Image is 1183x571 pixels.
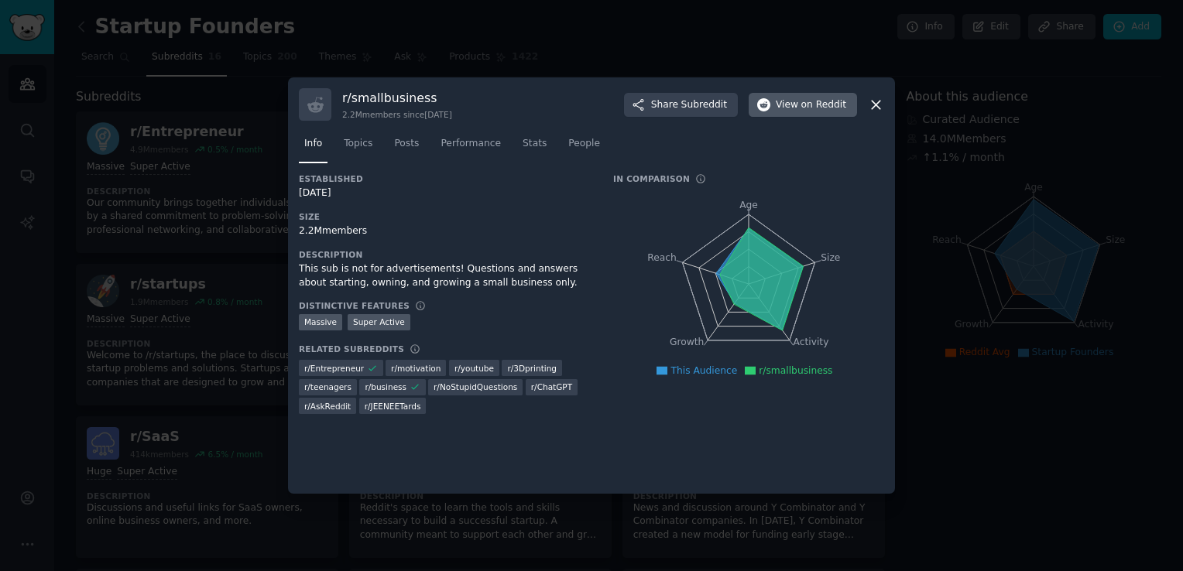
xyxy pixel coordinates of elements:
[801,98,846,112] span: on Reddit
[794,337,829,348] tspan: Activity
[299,186,591,200] div: [DATE]
[670,365,737,376] span: This Audience
[563,132,605,163] a: People
[759,365,832,376] span: r/smallbusiness
[739,200,758,210] tspan: Age
[299,344,404,354] h3: Related Subreddits
[434,381,517,392] span: r/ NoStupidQuestions
[304,401,351,412] span: r/ AskReddit
[441,137,501,151] span: Performance
[391,363,441,374] span: r/ motivation
[531,381,572,392] span: r/ ChatGPT
[299,132,327,163] a: Info
[299,211,591,222] h3: Size
[624,93,738,118] button: ShareSubreddit
[389,132,424,163] a: Posts
[299,173,591,184] h3: Established
[651,98,727,112] span: Share
[517,132,552,163] a: Stats
[507,363,557,374] span: r/ 3Dprinting
[670,337,704,348] tspan: Growth
[344,137,372,151] span: Topics
[338,132,378,163] a: Topics
[304,363,364,374] span: r/ Entrepreneur
[299,300,410,311] h3: Distinctive Features
[299,262,591,289] div: This sub is not for advertisements! Questions and answers about starting, owning, and growing a s...
[299,314,342,330] div: Massive
[523,137,547,151] span: Stats
[304,137,322,151] span: Info
[365,401,421,412] span: r/ JEENEETards
[681,98,727,112] span: Subreddit
[342,90,452,106] h3: r/ smallbusiness
[749,93,857,118] button: Viewon Reddit
[568,137,600,151] span: People
[776,98,846,112] span: View
[299,224,591,238] div: 2.2M members
[821,252,840,263] tspan: Size
[647,252,677,263] tspan: Reach
[342,109,452,120] div: 2.2M members since [DATE]
[304,381,351,392] span: r/ teenagers
[454,363,494,374] span: r/ youtube
[348,314,410,330] div: Super Active
[394,137,419,151] span: Posts
[365,381,406,392] span: r/ business
[299,249,591,260] h3: Description
[435,132,506,163] a: Performance
[613,173,690,184] h3: In Comparison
